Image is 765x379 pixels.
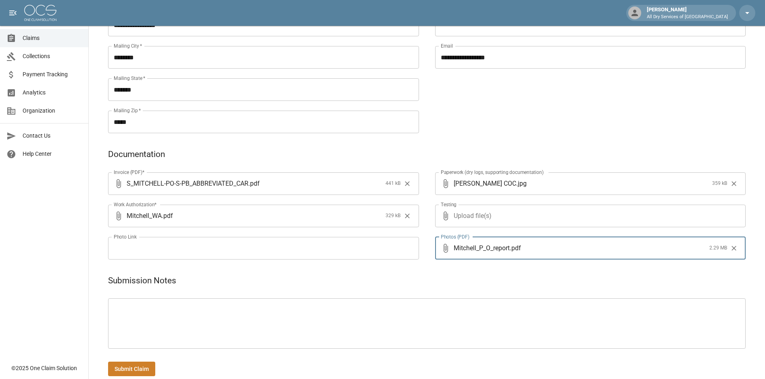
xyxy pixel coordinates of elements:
span: 359 kB [712,180,727,188]
span: Payment Tracking [23,70,82,79]
span: Organization [23,107,82,115]
span: Mitchell_WA [127,211,162,220]
button: Clear [401,210,413,222]
div: [PERSON_NAME] [644,6,731,20]
label: Email [441,42,453,49]
span: 441 kB [386,180,400,188]
span: Claims [23,34,82,42]
label: Mailing State [114,75,145,82]
span: Upload file(s) [454,205,724,227]
span: Contact Us [23,132,82,140]
span: . jpg [516,179,527,188]
span: . pdf [162,211,173,220]
span: Analytics [23,88,82,97]
span: . pdf [510,243,521,253]
label: Photos (PDF) [441,233,469,240]
span: 329 kB [386,212,400,220]
label: Testing [441,201,456,208]
span: [PERSON_NAME] COC [454,179,516,188]
span: Mitchell_P_O_report [454,243,510,253]
button: open drawer [5,5,21,21]
span: S_MITCHELL-PO-S-PB_ABBREVIATED_CAR [127,179,248,188]
label: Paperwork (dry logs, supporting documentation) [441,169,544,176]
div: © 2025 One Claim Solution [11,364,77,372]
button: Clear [728,178,740,190]
label: Work Authorization* [114,201,157,208]
label: Mailing Zip [114,107,141,114]
span: 2.29 MB [709,244,727,252]
img: ocs-logo-white-transparent.png [24,5,56,21]
button: Clear [728,242,740,254]
button: Submit Claim [108,362,155,377]
button: Clear [401,178,413,190]
span: Help Center [23,150,82,158]
label: Mailing City [114,42,142,49]
p: All Dry Services of [GEOGRAPHIC_DATA] [647,14,728,21]
label: Photo Link [114,233,137,240]
span: Collections [23,52,82,61]
label: Invoice (PDF)* [114,169,145,176]
span: . pdf [248,179,260,188]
